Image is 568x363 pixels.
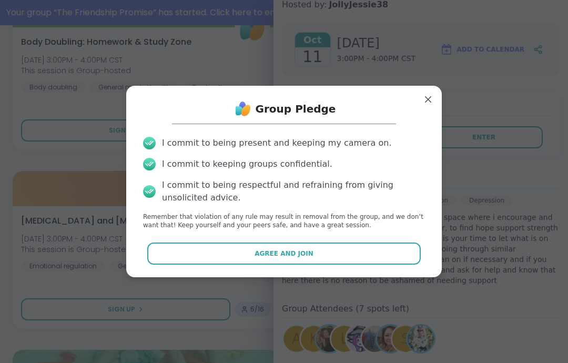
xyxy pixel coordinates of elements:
div: I commit to being respectful and refraining from giving unsolicited advice. [162,179,425,204]
button: Agree and Join [147,243,421,265]
h1: Group Pledge [256,102,336,116]
p: Remember that violation of any rule may result in removal from the group, and we don’t want that!... [143,213,425,230]
div: I commit to keeping groups confidential. [162,158,332,170]
div: I commit to being present and keeping my camera on. [162,137,391,149]
span: Agree and Join [255,249,313,258]
img: ShareWell Logo [232,98,253,119]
